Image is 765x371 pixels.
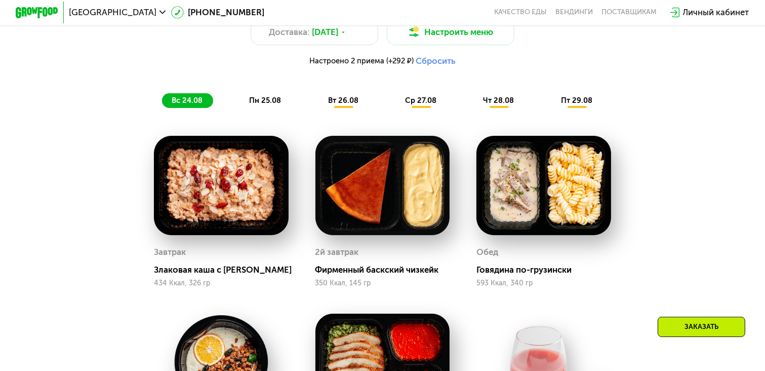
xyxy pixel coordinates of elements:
span: чт 28.08 [484,96,514,105]
span: вс 24.08 [172,96,203,105]
div: Личный кабинет [683,6,749,19]
span: [GEOGRAPHIC_DATA] [69,8,156,17]
button: Настроить меню [387,20,514,45]
div: Обед [476,244,498,260]
a: [PHONE_NUMBER] [171,6,265,19]
span: [DATE] [312,26,338,39]
div: Говядина по-грузински [476,265,620,275]
span: пт 29.08 [561,96,592,105]
span: Доставка: [269,26,309,39]
div: 593 Ккал, 340 гр [476,279,611,287]
div: 434 Ккал, 326 гр [154,279,289,287]
span: ср 27.08 [405,96,436,105]
a: Вендинги [555,8,593,17]
button: Сбросить [416,56,456,66]
div: Фирменный баскский чизкейк [315,265,459,275]
div: Заказать [658,317,745,337]
a: Качество еды [495,8,547,17]
div: 350 Ккал, 145 гр [315,279,450,287]
span: пн 25.08 [249,96,281,105]
span: вт 26.08 [328,96,358,105]
div: Злаковая каша с [PERSON_NAME] [154,265,297,275]
div: 2й завтрак [315,244,359,260]
div: Завтрак [154,244,186,260]
div: поставщикам [601,8,657,17]
span: Настроено 2 приема (+292 ₽) [309,57,414,65]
